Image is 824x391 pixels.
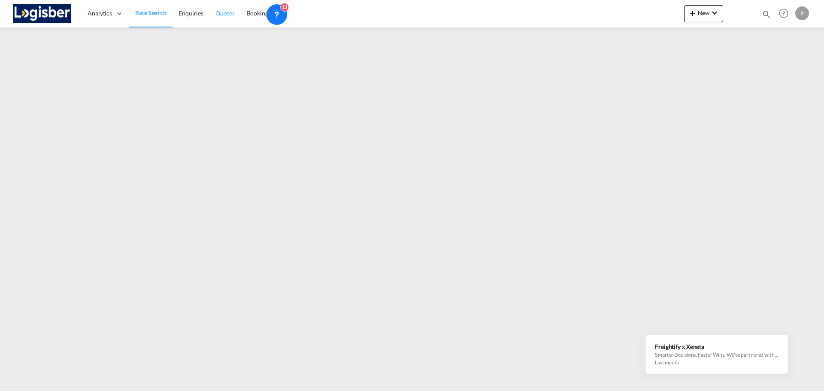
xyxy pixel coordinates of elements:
md-icon: icon-chevron-down [709,8,720,18]
button: icon-plus 400-fgNewicon-chevron-down [684,5,723,22]
span: Bookings [247,9,271,17]
md-icon: icon-magnify [762,9,771,19]
span: New [688,9,720,16]
div: icon-magnify [762,9,771,22]
div: P [795,6,809,20]
span: Rate Search [135,9,167,16]
span: Enquiries [179,9,203,17]
md-icon: icon-plus 400-fg [688,8,698,18]
div: Help [776,6,795,21]
span: Help [776,6,791,21]
img: d7a75e507efd11eebffa5922d020a472.png [13,4,71,23]
span: Quotes [215,9,234,17]
span: Analytics [88,9,112,18]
